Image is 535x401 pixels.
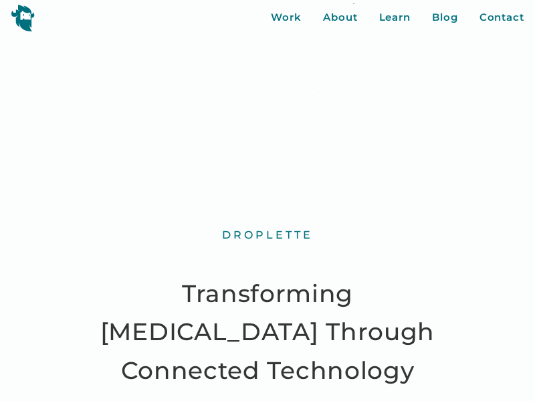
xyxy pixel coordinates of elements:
h1: Transforming [MEDICAL_DATA] Through Connected Technology [80,275,455,390]
a: Learn [379,10,411,25]
div: Droplette [222,229,313,243]
a: Blog [432,10,458,25]
a: Contact [479,10,524,25]
img: yeti logo icon [11,4,35,31]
